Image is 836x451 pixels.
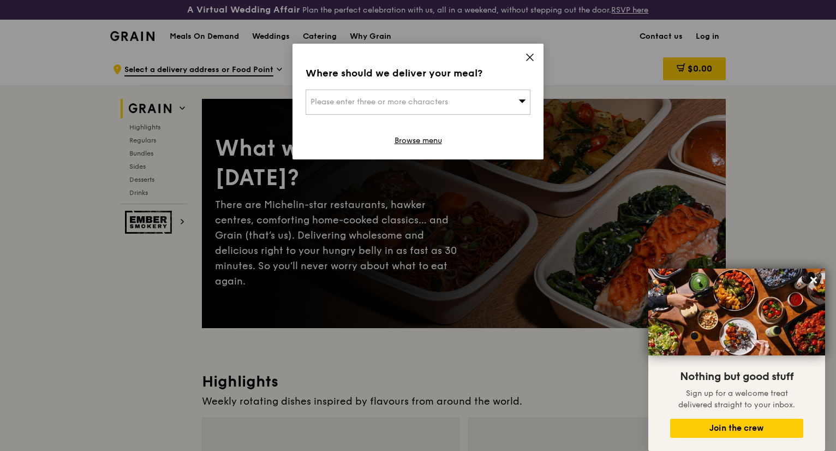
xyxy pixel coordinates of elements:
span: Sign up for a welcome treat delivered straight to your inbox. [678,389,795,410]
span: Nothing but good stuff [680,370,793,383]
button: Close [805,271,822,289]
button: Join the crew [670,419,803,438]
a: Browse menu [395,135,442,146]
img: DSC07876-Edit02-Large.jpeg [648,269,825,355]
span: Please enter three or more characters [310,97,448,106]
div: Where should we deliver your meal? [306,66,530,81]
